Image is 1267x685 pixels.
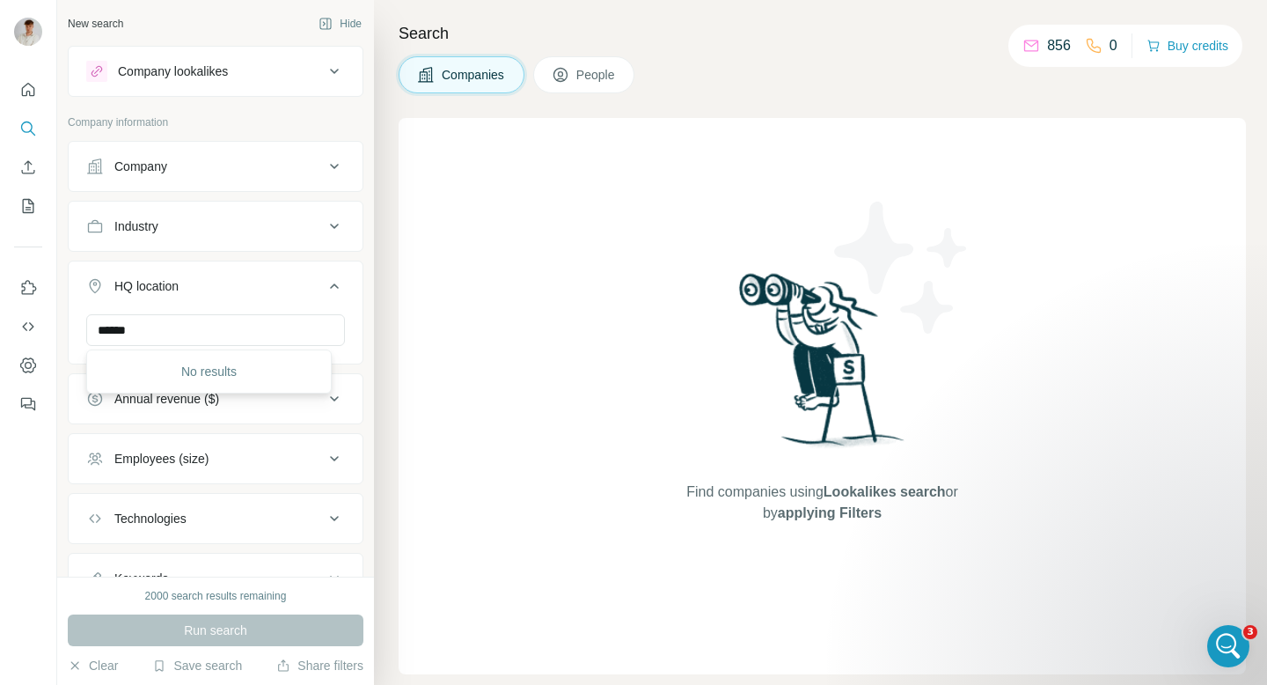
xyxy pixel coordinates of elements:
[576,66,617,84] span: People
[68,657,118,674] button: Clear
[14,151,42,183] button: Enrich CSV
[778,505,882,520] span: applying Filters
[1110,35,1117,56] p: 0
[306,11,374,37] button: Hide
[14,74,42,106] button: Quick start
[114,217,158,235] div: Industry
[114,510,187,527] div: Technologies
[114,570,168,587] div: Keywords
[681,482,963,524] span: Find companies using or by
[823,188,981,347] img: Surfe Illustration - Stars
[14,388,42,420] button: Feedback
[14,18,42,46] img: Avatar
[145,588,287,604] div: 2000 search results remaining
[114,277,179,295] div: HQ location
[69,50,363,92] button: Company lookalikes
[276,657,363,674] button: Share filters
[14,113,42,144] button: Search
[69,438,363,480] button: Employees (size)
[68,16,123,32] div: New search
[1207,625,1249,667] iframe: Intercom live chat
[114,158,167,175] div: Company
[152,657,242,674] button: Save search
[69,378,363,420] button: Annual revenue ($)
[14,190,42,222] button: My lists
[14,350,42,381] button: Dashboard
[91,354,327,389] div: No results
[118,63,228,80] div: Company lookalikes
[68,114,363,130] p: Company information
[114,390,219,408] div: Annual revenue ($)
[69,145,363,188] button: Company
[731,269,914,465] img: Surfe Illustration - Woman searching with binoculars
[69,557,363,600] button: Keywords
[1047,35,1071,56] p: 856
[399,21,1246,46] h4: Search
[442,66,506,84] span: Companies
[114,450,209,468] div: Employees (size)
[69,205,363,247] button: Industry
[69,497,363,540] button: Technologies
[14,272,42,304] button: Use Surfe on LinkedIn
[1146,33,1228,58] button: Buy credits
[69,265,363,314] button: HQ location
[824,484,946,499] span: Lookalikes search
[915,514,1267,637] iframe: Intercom notifications message
[14,311,42,342] button: Use Surfe API
[1243,625,1257,639] span: 3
